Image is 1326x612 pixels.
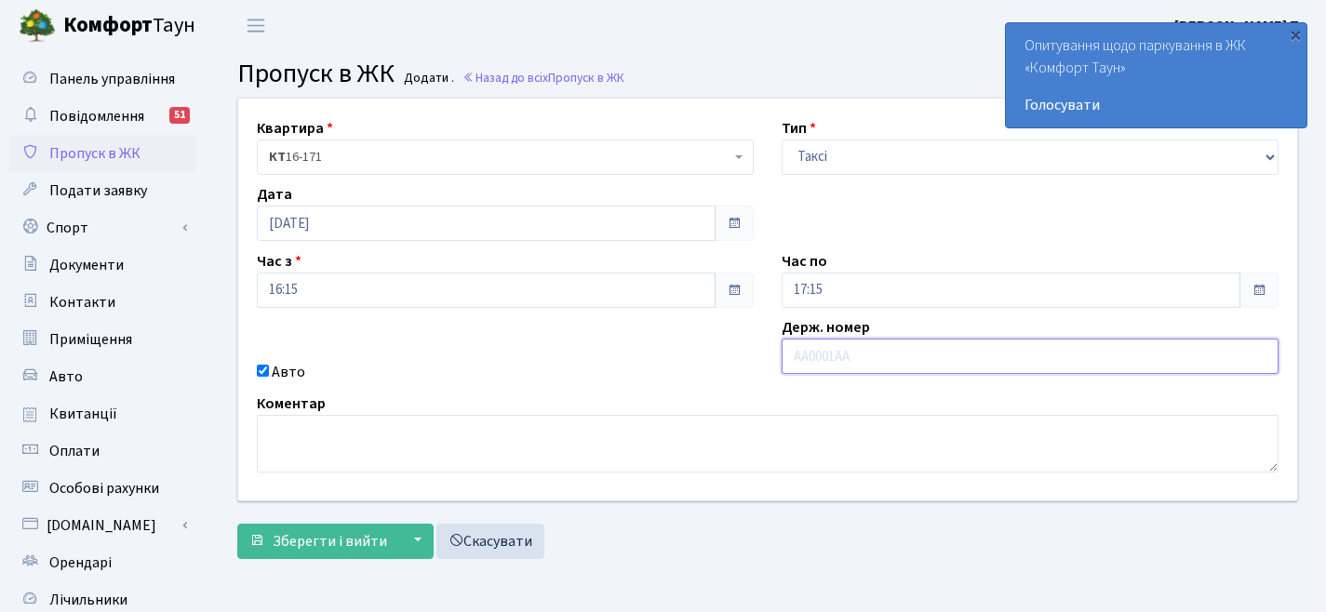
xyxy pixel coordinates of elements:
[9,321,195,358] a: Приміщення
[1174,15,1304,37] a: [PERSON_NAME] П.
[49,478,159,499] span: Особові рахунки
[782,250,827,273] label: Час по
[49,292,115,313] span: Контакти
[257,183,292,206] label: Дата
[782,117,816,140] label: Тип
[49,143,141,164] span: Пропуск в ЖК
[237,524,399,559] button: Зберегти і вийти
[9,358,195,395] a: Авто
[1286,25,1305,44] div: ×
[9,432,195,470] a: Оплати
[9,98,195,135] a: Повідомлення51
[462,69,624,86] a: Назад до всіхПропуск в ЖК
[9,135,195,172] a: Пропуск в ЖК
[273,531,387,552] span: Зберегти і вийти
[1006,23,1306,127] div: Опитування щодо паркування в ЖК «Комфорт Таун»
[269,148,286,166] b: КТ
[49,366,83,387] span: Авто
[49,106,144,126] span: Повідомлення
[9,172,195,209] a: Подати заявку
[9,470,195,507] a: Особові рахунки
[233,10,279,41] button: Переключити навігацію
[63,10,195,42] span: Таун
[9,507,195,544] a: [DOMAIN_NAME]
[9,60,195,98] a: Панель управління
[9,246,195,284] a: Документи
[1174,16,1304,36] b: [PERSON_NAME] П.
[1025,94,1288,116] a: Голосувати
[49,552,112,573] span: Орендарі
[782,316,870,339] label: Держ. номер
[257,250,301,273] label: Час з
[9,395,195,432] a: Квитанції
[49,329,132,350] span: Приміщення
[436,524,544,559] a: Скасувати
[237,55,395,92] span: Пропуск в ЖК
[9,544,195,581] a: Орендарі
[9,284,195,321] a: Контакти
[49,590,127,610] span: Лічильники
[19,7,56,45] img: logo.png
[257,392,326,415] label: Коментар
[272,361,305,383] label: Авто
[269,148,730,166] span: <b>КТ</b>&nbsp;&nbsp;&nbsp;&nbsp;16-171
[49,69,175,89] span: Панель управління
[49,255,124,275] span: Документи
[63,10,153,40] b: Комфорт
[548,69,624,86] span: Пропуск в ЖК
[49,441,100,461] span: Оплати
[257,140,754,175] span: <b>КТ</b>&nbsp;&nbsp;&nbsp;&nbsp;16-171
[782,339,1279,374] input: AA0001AA
[9,209,195,246] a: Спорт
[169,107,190,124] div: 51
[257,117,333,140] label: Квартира
[49,180,147,201] span: Подати заявку
[49,404,117,424] span: Квитанції
[400,71,454,86] small: Додати .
